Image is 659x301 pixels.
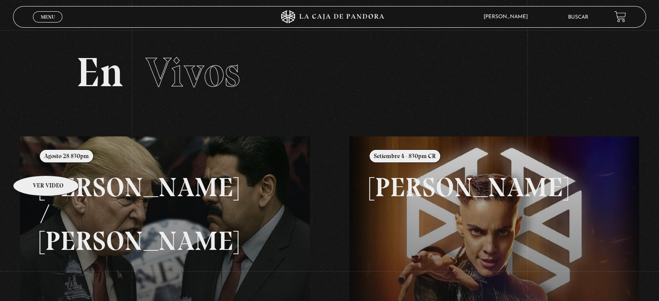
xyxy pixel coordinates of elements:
span: Vivos [146,48,240,97]
span: Cerrar [38,22,58,28]
span: [PERSON_NAME] [479,14,536,19]
a: View your shopping cart [614,11,626,23]
h2: En [76,52,582,93]
a: Buscar [568,15,588,20]
span: Menu [41,14,55,19]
